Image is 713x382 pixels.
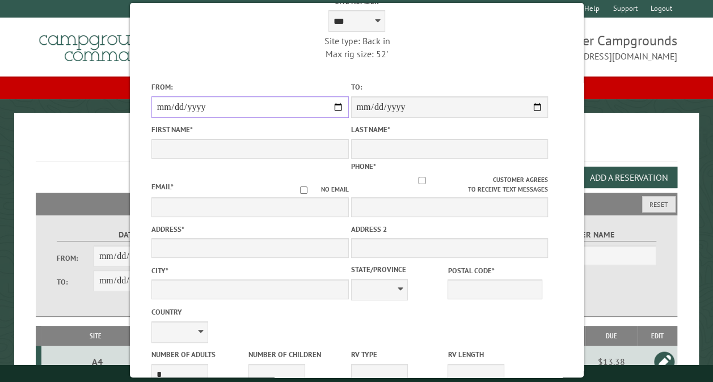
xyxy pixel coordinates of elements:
[286,186,320,194] input: No email
[57,277,94,287] label: To:
[151,265,348,276] label: City
[585,346,638,377] td: $13.38
[580,167,677,188] button: Add a Reservation
[258,48,455,60] div: Max rig size: 52'
[351,175,548,194] label: Customer agrees to receive text messages
[351,82,548,92] label: To:
[351,177,492,184] input: Customer agrees to receive text messages
[448,265,542,276] label: Postal Code
[151,307,348,317] label: Country
[448,349,542,360] label: RV Length
[151,124,348,135] label: First Name
[36,22,178,66] img: Campground Commander
[36,131,677,162] h1: Reservations
[642,196,676,213] button: Reset
[248,349,343,360] label: Number of Children
[258,35,455,47] div: Site type: Back in
[351,224,548,235] label: Address 2
[36,193,677,214] h2: Filters
[151,82,348,92] label: From:
[151,182,173,192] label: Email
[638,326,677,346] th: Edit
[585,326,638,346] th: Due
[151,349,246,360] label: Number of Adults
[41,326,150,346] th: Site
[351,124,548,135] label: Last Name
[57,253,94,264] label: From:
[46,356,148,367] div: A4
[151,224,348,235] label: Address
[351,349,445,360] label: RV Type
[351,264,445,275] label: State/Province
[57,228,204,241] label: Dates
[286,185,348,194] label: No email
[351,162,376,171] label: Phone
